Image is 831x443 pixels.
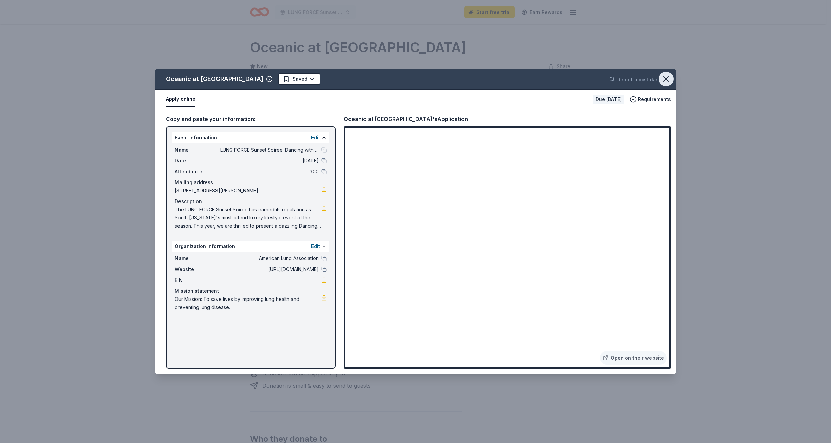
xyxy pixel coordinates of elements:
[175,206,321,230] span: The LUNG FORCE Sunset Soiree has earned its reputation as South [US_STATE]'s must-attend luxury l...
[220,254,319,263] span: American Lung Association
[344,115,468,123] div: Oceanic at [GEOGRAPHIC_DATA]'s Application
[166,92,195,107] button: Apply online
[220,168,319,176] span: 300
[166,74,263,84] div: Oceanic at [GEOGRAPHIC_DATA]
[172,241,329,252] div: Organization information
[175,197,327,206] div: Description
[175,146,220,154] span: Name
[311,242,320,250] button: Edit
[175,187,321,195] span: [STREET_ADDRESS][PERSON_NAME]
[166,115,336,123] div: Copy and paste your information:
[600,351,667,365] a: Open on their website
[175,157,220,165] span: Date
[278,73,320,85] button: Saved
[175,168,220,176] span: Attendance
[638,95,671,103] span: Requirements
[220,265,319,273] span: [URL][DOMAIN_NAME]
[175,276,220,284] span: EIN
[175,265,220,273] span: Website
[311,134,320,142] button: Edit
[175,178,327,187] div: Mailing address
[175,287,327,295] div: Mission statement
[220,157,319,165] span: [DATE]
[630,95,671,103] button: Requirements
[609,76,657,84] button: Report a mistake
[220,146,319,154] span: LUNG FORCE Sunset Soiree: Dancing with the Stars
[172,132,329,143] div: Event information
[292,75,307,83] span: Saved
[175,254,220,263] span: Name
[593,95,624,104] div: Due [DATE]
[175,295,321,311] span: Our Mission: To save lives by improving lung health and preventing lung disease.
